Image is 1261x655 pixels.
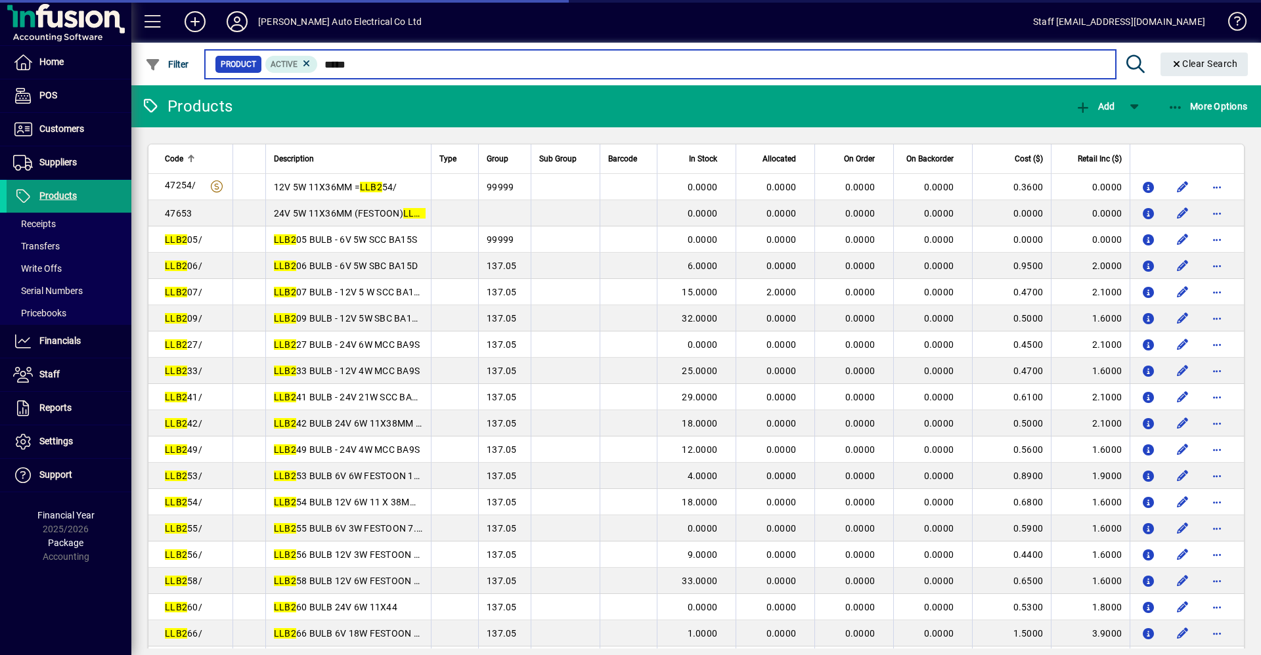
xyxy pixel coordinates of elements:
[274,523,296,534] em: LLB2
[766,628,797,639] span: 0.0000
[265,56,318,73] mat-chip: Activation Status: Active
[13,308,66,318] span: Pricebooks
[7,459,131,492] a: Support
[165,497,187,507] em: LLB2
[487,602,517,612] span: 137.05
[1172,229,1193,250] button: Edit
[274,313,424,324] span: 09 BULB - 12V 5W SBC BA15D
[39,190,77,201] span: Products
[902,152,965,166] div: On Backorder
[682,576,717,586] span: 33.0000
[924,471,954,481] span: 0.0000
[845,366,875,376] span: 0.0000
[924,208,954,219] span: 0.0000
[1051,384,1130,410] td: 2.1000
[1033,11,1205,32] div: Staff [EMAIL_ADDRESS][DOMAIN_NAME]
[216,10,258,33] button: Profile
[7,425,131,458] a: Settings
[274,287,296,297] em: LLB2
[682,392,717,402] span: 29.0000
[487,549,517,560] span: 137.05
[1172,177,1193,198] button: Edit
[823,152,887,166] div: On Order
[845,234,875,245] span: 0.0000
[1206,308,1228,329] button: More options
[165,549,187,560] em: LLB2
[274,339,420,350] span: 27 BULB - 24V 6W MCC BA9S
[665,152,729,166] div: In Stock
[972,568,1051,594] td: 0.6500
[972,279,1051,305] td: 0.4700
[360,182,382,192] em: LLB2
[274,471,436,481] span: 53 BULB 6V 6W FESTOON 11X38
[1078,152,1122,166] span: Retail Inc ($)
[165,497,202,507] span: 54/
[924,549,954,560] span: 0.0000
[766,261,797,271] span: 0.0000
[845,576,875,586] span: 0.0000
[1172,544,1193,565] button: Edit
[403,208,426,219] em: LLB2
[165,339,187,350] em: LLB2
[274,261,296,271] em: LLB2
[1168,101,1248,112] span: More Options
[972,515,1051,541] td: 0.5900
[608,152,637,166] span: Barcode
[972,174,1051,200] td: 0.3600
[1172,387,1193,408] button: Edit
[487,471,517,481] span: 137.05
[845,418,875,429] span: 0.0000
[274,471,296,481] em: LLB2
[924,392,954,402] span: 0.0000
[766,208,797,219] span: 0.0000
[1051,174,1130,200] td: 0.0000
[845,339,875,350] span: 0.0000
[1075,101,1115,112] span: Add
[1015,152,1043,166] span: Cost ($)
[766,313,797,324] span: 0.0000
[845,313,875,324] span: 0.0000
[487,287,517,297] span: 137.05
[845,602,875,612] span: 0.0000
[924,444,954,455] span: 0.0000
[766,234,797,245] span: 0.0000
[688,339,718,350] span: 0.0000
[165,313,187,324] em: LLB2
[13,285,83,296] span: Serial Numbers
[1172,360,1193,381] button: Edit
[274,392,296,402] em: LLB2
[924,287,954,297] span: 0.0000
[165,287,202,297] span: 07/
[1051,568,1130,594] td: 1.6000
[7,113,131,146] a: Customers
[487,497,517,507] span: 137.05
[906,152,954,166] span: On Backorder
[845,287,875,297] span: 0.0000
[165,152,225,166] div: Code
[1172,413,1193,434] button: Edit
[165,287,187,297] em: LLB2
[688,208,718,219] span: 0.0000
[39,469,72,480] span: Support
[1172,570,1193,591] button: Edit
[845,208,875,219] span: 0.0000
[972,253,1051,279] td: 0.9500
[924,602,954,612] span: 0.0000
[487,576,517,586] span: 137.05
[487,418,517,429] span: 137.05
[174,10,216,33] button: Add
[682,366,717,376] span: 25.0000
[972,384,1051,410] td: 0.6100
[141,96,232,117] div: Products
[487,152,523,166] div: Group
[845,392,875,402] span: 0.0000
[1172,465,1193,486] button: Edit
[1051,515,1130,541] td: 1.6000
[7,213,131,235] a: Receipts
[539,152,592,166] div: Sub Group
[766,392,797,402] span: 0.0000
[274,208,437,219] span: 24V 5W 11X36MM (FESTOON) 42
[924,576,954,586] span: 0.0000
[1051,305,1130,331] td: 1.6000
[845,261,875,271] span: 0.0000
